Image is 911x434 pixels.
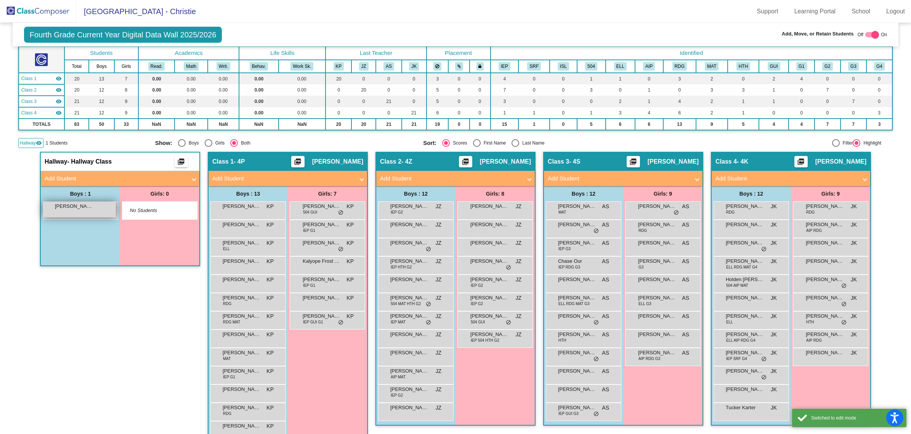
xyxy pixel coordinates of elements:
[663,73,696,84] td: 3
[208,96,239,107] td: 0.00
[696,96,728,107] td: 2
[585,62,597,71] button: 504
[402,96,427,107] td: 0
[326,96,351,107] td: 0
[234,158,245,166] span: - 4P
[450,140,467,146] div: Scores
[293,158,302,169] mat-icon: picture_as_pdf
[577,107,606,119] td: 1
[427,107,449,119] td: 6
[728,84,759,96] td: 3
[114,60,138,73] th: Girls
[577,96,606,107] td: 0
[326,84,351,96] td: 0
[208,73,239,84] td: 0.00
[21,87,37,93] span: Class 2
[515,203,521,211] span: JZ
[64,84,89,96] td: 20
[266,203,274,211] span: KP
[577,73,606,84] td: 1
[64,107,89,119] td: 21
[376,186,455,201] div: Boys : 12
[56,87,62,93] mat-icon: visibility
[239,107,278,119] td: 0.00
[480,158,531,166] span: [PERSON_NAME]
[427,96,449,107] td: 5
[519,140,544,146] div: Last Name
[46,140,67,146] span: 1 Students
[175,156,188,167] button: Print Students Details
[696,60,728,73] th: Math Intervention
[696,119,728,130] td: 9
[840,96,866,107] td: 7
[89,84,114,96] td: 12
[866,96,892,107] td: 0
[326,73,351,84] td: 20
[461,158,470,169] mat-icon: picture_as_pdf
[491,47,893,60] th: Identified
[24,27,222,43] span: Fourth Grade Current Year Digital Data Wall 2025/2026
[212,174,354,183] mat-panel-title: Add Student
[715,174,857,183] mat-panel-title: Add Student
[279,107,326,119] td: 0.00
[614,62,627,71] button: ELL
[791,186,870,201] div: Girls: 9
[176,158,186,169] mat-icon: picture_as_pdf
[771,203,777,211] span: JK
[712,171,870,186] mat-expansion-panel-header: Add Student
[866,119,892,130] td: 3
[376,171,535,186] mat-expansion-panel-header: Add Student
[290,62,313,71] button: Work Sk.
[663,119,696,130] td: 13
[491,73,519,84] td: 4
[815,73,840,84] td: 0
[184,62,198,71] button: Math
[64,96,89,107] td: 21
[796,62,807,71] button: G1
[380,158,401,166] span: Class 2
[728,60,759,73] th: Health concerns, please inquire with teacher and nurse
[759,96,788,107] td: 1
[351,96,375,107] td: 0
[629,158,638,169] mat-icon: picture_as_pdf
[239,84,278,96] td: 0.00
[138,119,175,130] td: NaN
[789,107,815,119] td: 0
[138,73,175,84] td: 0.00
[728,119,759,130] td: 5
[470,119,490,130] td: 0
[89,60,114,73] th: Boys
[577,119,606,130] td: 5
[376,73,402,84] td: 0
[728,73,759,84] td: 0
[866,107,892,119] td: 3
[212,158,234,166] span: Class 1
[602,203,609,211] span: AS
[402,73,427,84] td: 0
[470,203,508,210] span: [PERSON_NAME]
[19,119,64,130] td: TOTALS
[635,107,663,119] td: 4
[635,84,663,96] td: 1
[789,96,815,107] td: 0
[736,62,750,71] button: HTH
[840,60,866,73] th: Group 3
[470,60,490,73] th: Keep with teacher
[470,73,490,84] td: 0
[448,73,470,84] td: 0
[138,84,175,96] td: 0.00
[120,186,199,201] div: Girls: 0
[45,174,186,183] mat-panel-title: Add Student
[448,96,470,107] td: 0
[815,119,840,130] td: 7
[423,140,436,146] span: Sort:
[19,96,64,107] td: Ashley Santiago - 4S
[518,119,550,130] td: 1
[550,107,577,119] td: 0
[239,96,278,107] td: 0.00
[470,107,490,119] td: 0
[448,84,470,96] td: 0
[663,96,696,107] td: 4
[548,174,690,183] mat-panel-title: Add Student
[291,156,305,167] button: Print Students Details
